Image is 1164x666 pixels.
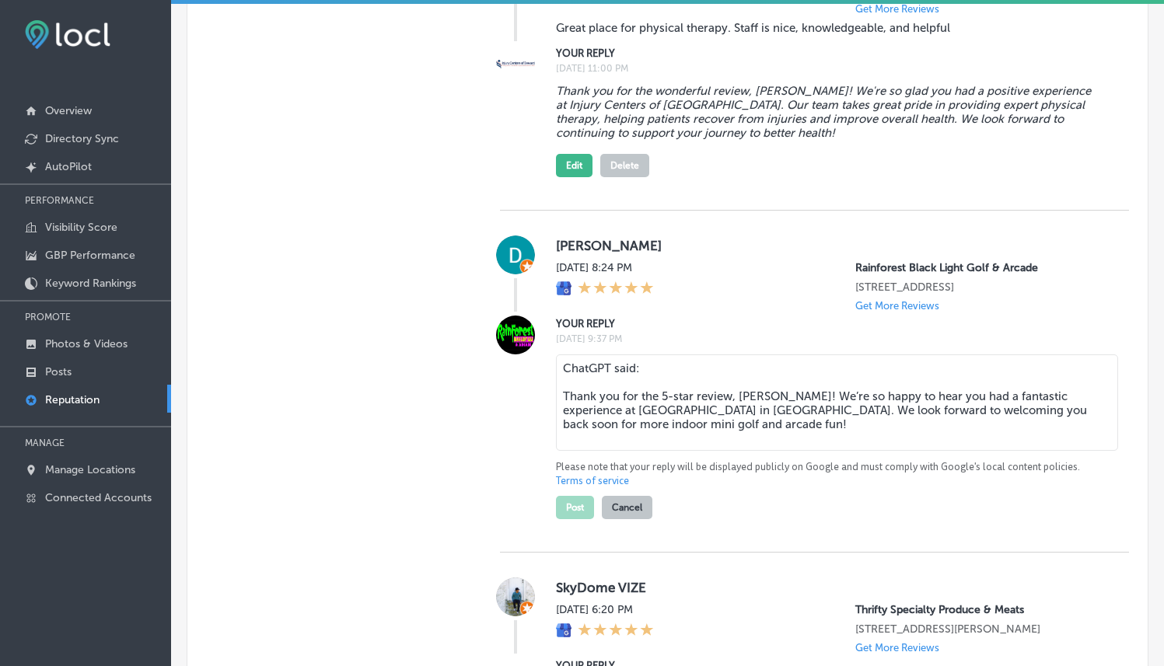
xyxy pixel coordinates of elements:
p: Rainforest Black Light Golf & Arcade [855,261,1104,274]
p: 11394 US-98 Unit D [855,281,1104,294]
label: YOUR REPLY [556,318,1104,330]
button: Post [556,496,594,519]
p: GBP Performance [45,249,135,262]
button: Edit [556,154,592,177]
p: 920 Barton Blvd [855,622,1104,636]
p: Connected Accounts [45,491,152,504]
blockquote: Thank you for the wonderful review, [PERSON_NAME]! We're so glad you had a positive experience at... [556,84,1104,140]
label: [DATE] 9:37 PM [556,333,1104,344]
p: Directory Sync [45,132,119,145]
label: SkyDome VIZE [556,580,1104,595]
blockquote: Great place for physical therapy. Staff is nice, knowledgeable, and helpful [556,21,1104,35]
button: Delete [600,154,649,177]
img: fda3e92497d09a02dc62c9cd864e3231.png [25,20,110,49]
p: Visibility Score [45,221,117,234]
textarea: ChatGPT said: Thank you for the 5-star review, [PERSON_NAME]! We’re so happy to hear you had a fa... [556,354,1118,451]
p: Manage Locations [45,463,135,476]
p: Reputation [45,393,100,406]
p: Please note that your reply will be displayed publicly on Google and must comply with Google's lo... [556,460,1104,488]
div: 5 Stars [578,281,654,298]
p: Keyword Rankings [45,277,136,290]
label: [DATE] 8:24 PM [556,261,654,274]
label: [DATE] 11:00 PM [556,63,1104,74]
p: Posts [45,365,72,378]
div: 5 Stars [578,622,654,640]
p: Thrifty Specialty Produce & Meats [855,603,1104,616]
label: YOUR REPLY [556,47,1104,59]
img: Image [496,45,535,84]
button: Cancel [602,496,652,519]
p: Get More Reviews [855,300,939,312]
p: Overview [45,104,92,117]
img: Image [496,316,535,354]
a: Terms of service [556,474,629,488]
p: AutoPilot [45,160,92,173]
p: Photos & Videos [45,337,128,350]
label: [DATE] 6:20 PM [556,603,654,616]
label: [PERSON_NAME] [556,238,1104,253]
p: Get More Reviews [855,642,939,654]
p: Get More Reviews [855,3,939,15]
